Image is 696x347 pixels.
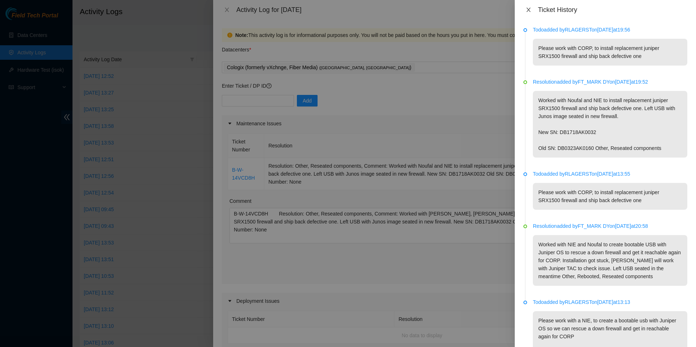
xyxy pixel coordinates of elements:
button: Close [523,7,534,13]
p: Resolution added by FT_MARK DY on [DATE] at 19:52 [533,78,687,86]
p: Worked with Noufal and NIE to install replacement juniper SRX1500 firewall and ship back defectiv... [533,91,687,158]
p: Todo added by RLAGERST on [DATE] at 13:13 [533,298,687,306]
p: Worked with NIE and Noufal to create bootable USB with Juniper OS to rescue a down firewall and g... [533,235,687,286]
div: Ticket History [538,6,687,14]
p: Resolution added by FT_MARK DY on [DATE] at 20:58 [533,222,687,230]
p: Please work with CORP, to install replacement juniper SRX1500 firewall and ship back defective one [533,183,687,210]
span: close [526,7,531,13]
p: Todo added by RLAGERST on [DATE] at 13:55 [533,170,687,178]
p: Please work with CORP, to install replacement juniper SRX1500 firewall and ship back defective one [533,39,687,66]
p: Todo added by RLAGERST on [DATE] at 19:56 [533,26,687,34]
